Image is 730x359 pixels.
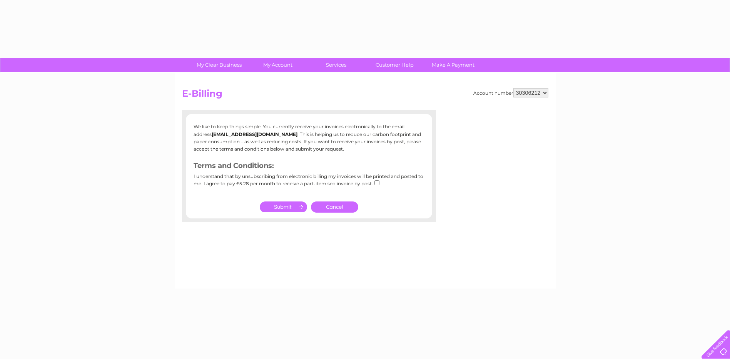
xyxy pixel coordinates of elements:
[421,58,485,72] a: Make A Payment
[304,58,368,72] a: Services
[363,58,426,72] a: Customer Help
[246,58,309,72] a: My Account
[194,160,424,174] h3: Terms and Conditions:
[311,201,358,213] a: Cancel
[260,201,307,212] input: Submit
[473,88,548,97] div: Account number
[194,174,424,192] div: I understand that by unsubscribing from electronic billing my invoices will be printed and posted...
[187,58,251,72] a: My Clear Business
[182,88,548,103] h2: E-Billing
[212,131,297,137] b: [EMAIL_ADDRESS][DOMAIN_NAME]
[194,123,424,153] p: We like to keep things simple. You currently receive your invoices electronically to the email ad...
